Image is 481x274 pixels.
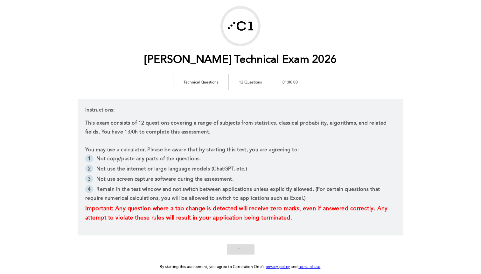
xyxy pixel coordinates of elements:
p: This exam consists of 12 questions covering a range of subjects from statistics, classical probab... [85,119,396,137]
a: privacy policy [266,265,290,269]
li: Not use screen capture software during the assessment. [85,175,396,185]
img: Marshall Wace [223,9,258,44]
li: Remain in the test window and not switch between applications unless explicitly allowed. (For cer... [85,185,396,204]
td: Technical Questions [173,74,228,90]
div: Instructions: [78,99,403,235]
td: 12 Questions [228,74,272,90]
h1: [PERSON_NAME] Technical Exam 2026 [144,54,337,67]
p: You may use a calculator. Please be aware that by starting this test, you are agreeing to: [85,146,396,155]
a: terms of use [298,265,320,269]
span: Important: Any question where a tab change is detected will receive zero marks, even if answered ... [85,206,389,221]
td: 01:00:00 [272,74,308,90]
li: Not use the internet or large language models (ChatGPT, etc.) [85,165,396,175]
div: By starting this assessment, you agree to Correlation One's and . [160,263,322,270]
li: Not copy/paste any parts of the questions. [85,155,396,165]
